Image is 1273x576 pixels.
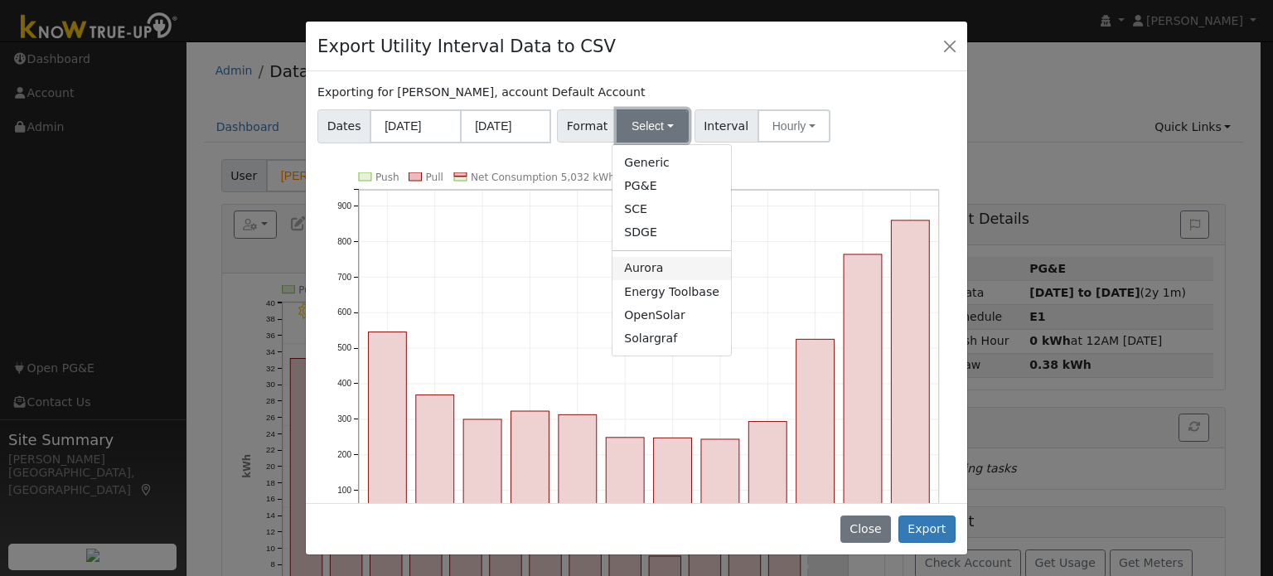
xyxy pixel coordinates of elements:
rect: onclick="" [369,332,407,525]
rect: onclick="" [844,254,882,526]
button: Export [898,515,956,544]
a: PG&E [612,174,731,197]
a: Solargraf [612,327,731,350]
label: Exporting for [PERSON_NAME], account Default Account [317,84,645,101]
text: 900 [337,201,351,210]
span: Dates [317,109,370,143]
rect: onclick="" [892,220,930,526]
span: Format [557,109,617,143]
rect: onclick="" [654,438,692,525]
text: Push [375,172,399,183]
h4: Export Utility Interval Data to CSV [317,33,616,60]
a: SCE [612,198,731,221]
button: Close [938,34,961,57]
rect: onclick="" [463,419,501,526]
text: 500 [337,343,351,352]
text: 700 [337,272,351,281]
rect: onclick="" [559,414,597,525]
rect: onclick="" [606,438,644,526]
button: Close [840,515,891,544]
rect: onclick="" [416,394,454,525]
text: 400 [337,379,351,388]
text: 600 [337,307,351,317]
text: 300 [337,414,351,424]
text: 100 [337,486,351,495]
text: 800 [337,236,351,245]
rect: onclick="" [748,421,787,525]
rect: onclick="" [796,339,835,525]
a: Energy Toolbase [612,280,731,303]
a: Aurora [612,257,731,280]
rect: onclick="" [511,411,549,526]
button: Select [617,109,689,143]
text: Pull [426,172,443,183]
a: SDGE [612,221,731,244]
button: Hourly [758,109,830,143]
a: Generic [612,151,731,174]
rect: onclick="" [701,439,739,526]
span: Interval [695,109,758,143]
text: Net Consumption 5,032 kWh [471,172,615,183]
text: 200 [337,450,351,459]
a: OpenSolar [612,303,731,327]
